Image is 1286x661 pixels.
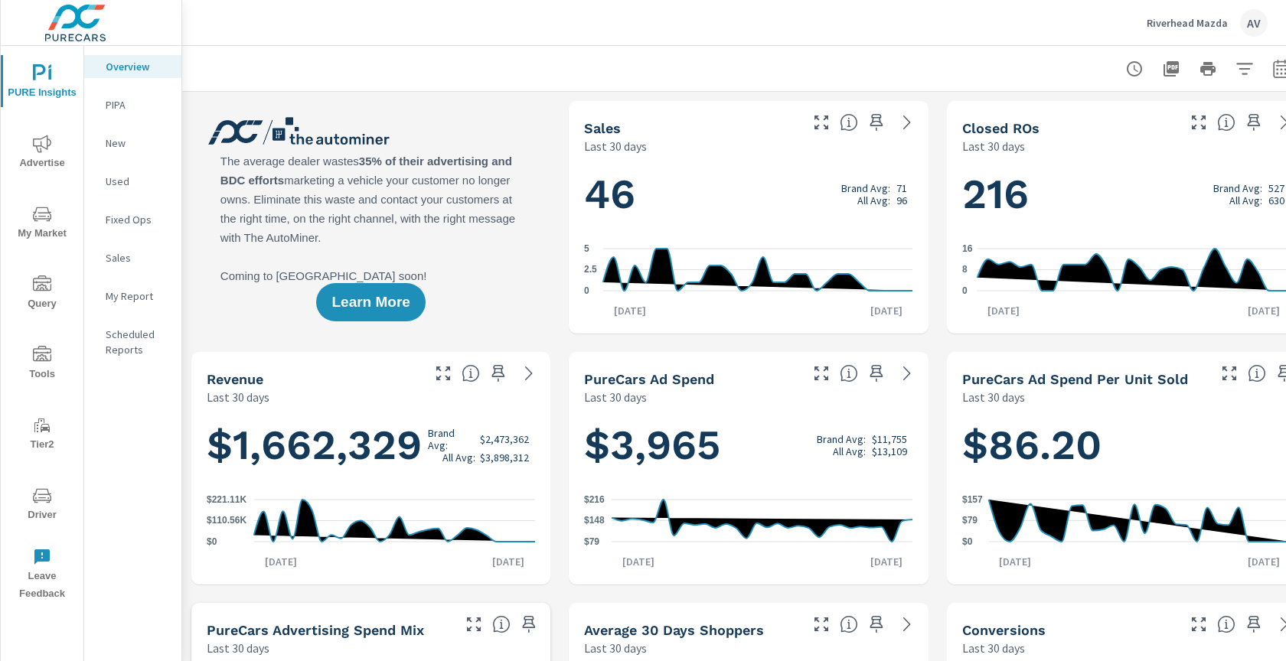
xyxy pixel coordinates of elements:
h5: PureCars Ad Spend Per Unit Sold [962,371,1188,387]
a: See more details in report [517,361,541,386]
text: 0 [584,285,589,296]
p: [DATE] [603,303,657,318]
text: $79 [962,515,978,526]
p: All Avg: [857,194,890,207]
h5: Closed ROs [962,120,1040,136]
button: Make Fullscreen [1186,110,1211,135]
p: My Report [106,288,169,304]
p: 527 [1268,182,1284,194]
div: nav menu [1,46,83,609]
text: $79 [584,536,599,547]
p: New [106,135,169,151]
span: Driver [5,487,79,524]
p: $3,898,312 [480,451,529,464]
h5: PureCars Ad Spend [584,371,714,387]
p: All Avg: [1229,194,1262,207]
span: Learn More [331,295,410,309]
p: [DATE] [860,554,913,569]
p: Used [106,174,169,189]
span: Number of Repair Orders Closed by the selected dealership group over the selected time range. [So... [1217,113,1235,132]
button: "Export Report to PDF" [1156,54,1186,84]
text: 2.5 [584,265,597,275]
p: Last 30 days [584,388,647,406]
span: Average cost of advertising per each vehicle sold at the dealer over the selected date range. The... [1248,364,1266,383]
p: All Avg: [442,451,475,464]
p: Sales [106,250,169,265]
h5: Conversions [962,622,1046,638]
span: This table looks at how you compare to the amount of budget you spend per channel as opposed to y... [492,615,511,633]
p: Brand Avg: [817,433,866,445]
div: New [84,132,181,155]
p: Last 30 days [584,137,647,155]
p: Scheduled Reports [106,327,169,357]
span: Save this to your personalized report [864,612,889,637]
text: $221.11K [207,494,246,505]
text: $148 [584,515,605,526]
span: Save this to your personalized report [1242,110,1266,135]
p: [DATE] [988,554,1042,569]
h5: Revenue [207,371,263,387]
p: Overview [106,59,169,74]
button: Learn More [316,283,425,321]
span: Total cost of media for all PureCars channels for the selected dealership group over the selected... [840,364,858,383]
span: Tools [5,346,79,383]
span: Leave Feedback [5,548,79,603]
p: PIPA [106,97,169,112]
p: 630 [1268,194,1284,207]
p: Last 30 days [962,388,1025,406]
h1: $1,662,329 [207,419,535,471]
p: Brand Avg: [841,182,890,194]
text: 0 [962,285,968,296]
button: Make Fullscreen [809,361,834,386]
p: $2,473,362 [480,433,529,445]
text: 8 [962,265,968,275]
span: Number of vehicles sold by the dealership over the selected date range. [Source: This data is sou... [840,113,858,132]
p: [DATE] [612,554,665,569]
div: AV [1240,9,1268,37]
span: My Market [5,205,79,243]
p: [DATE] [481,554,535,569]
span: Advertise [5,135,79,172]
button: Make Fullscreen [462,612,486,637]
p: Last 30 days [962,137,1025,155]
span: Save this to your personalized report [864,361,889,386]
p: Fixed Ops [106,212,169,227]
p: Last 30 days [962,639,1025,657]
div: Scheduled Reports [84,323,181,361]
text: $157 [962,494,983,505]
p: Brand Avg: [428,427,475,451]
span: The number of dealer-specified goals completed by a visitor. [Source: This data is provided by th... [1217,615,1235,633]
text: $0 [962,536,973,547]
text: $0 [207,536,217,547]
button: Make Fullscreen [431,361,455,386]
span: Save this to your personalized report [864,110,889,135]
div: Overview [84,55,181,78]
p: 96 [896,194,907,207]
span: Save this to your personalized report [1242,612,1266,637]
p: Last 30 days [584,639,647,657]
button: Apply Filters [1229,54,1260,84]
span: A rolling 30 day total of daily Shoppers on the dealership website, averaged over the selected da... [840,615,858,633]
span: Query [5,275,79,313]
span: Tier2 [5,416,79,454]
button: Make Fullscreen [809,612,834,637]
div: My Report [84,285,181,308]
div: PIPA [84,93,181,116]
h5: Sales [584,120,621,136]
span: Save this to your personalized report [486,361,511,386]
button: Make Fullscreen [1217,361,1242,386]
p: [DATE] [860,303,913,318]
span: Total sales revenue over the selected date range. [Source: This data is sourced from the dealer’s... [462,364,480,383]
p: $13,109 [872,445,907,457]
button: Make Fullscreen [809,110,834,135]
span: Save this to your personalized report [517,612,541,637]
text: $216 [584,494,605,505]
h1: $3,965 [584,419,912,471]
p: $11,755 [872,433,907,445]
p: [DATE] [977,303,1030,318]
p: 71 [896,182,907,194]
span: PURE Insights [5,64,79,102]
div: Fixed Ops [84,208,181,231]
p: [DATE] [254,554,308,569]
p: Riverhead Mazda [1147,16,1228,30]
